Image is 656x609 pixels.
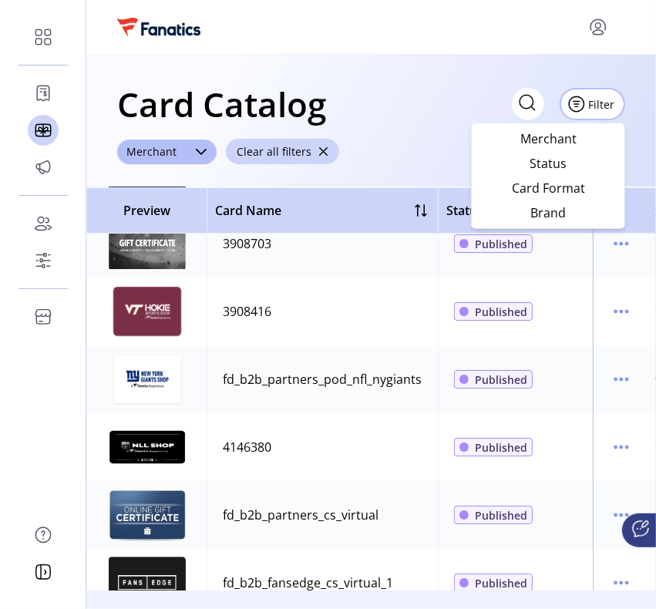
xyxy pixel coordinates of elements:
span: Published [475,236,527,252]
li: Status [475,151,621,176]
div: 3908703 [223,234,271,253]
span: Preview [95,201,199,220]
button: Clear all filters [226,139,339,164]
div: 3908416 [223,302,271,321]
span: Published [475,304,527,320]
input: Search [512,88,544,120]
img: preview [109,489,186,541]
div: fd_b2b_partners_cs_virtual [223,506,378,524]
button: menu [609,367,634,392]
span: Status [484,157,612,170]
button: menu [586,15,611,39]
img: preview [109,353,186,405]
button: menu [609,299,634,324]
img: preview [109,285,186,338]
button: menu [609,231,634,256]
span: Merchant [484,133,612,145]
span: Card Format [484,182,612,194]
img: preview [109,421,186,473]
li: Card Format [475,176,621,200]
button: menu [609,570,634,595]
span: Brand [484,207,612,219]
div: 4146380 [223,438,271,456]
li: Merchant [475,126,621,151]
div: Merchant [117,140,186,164]
div: fd_b2b_fansedge_cs_virtual_1 [223,574,393,592]
h1: Card Catalog [117,77,326,131]
span: Published [475,575,527,591]
button: Filter Button [560,88,625,120]
li: Brand [475,200,621,225]
img: logo [117,18,200,35]
span: Published [475,372,527,388]
span: Published [475,439,527,456]
span: Published [475,507,527,523]
div: fd_b2b_partners_pod_nfl_nygiants [223,370,422,389]
button: menu [609,435,634,459]
img: preview [109,217,186,270]
img: preview [109,557,186,609]
button: menu [609,503,634,527]
div: Status [446,198,508,223]
span: Clear all filters [237,143,311,160]
span: Card Name [215,201,281,220]
span: Filter [589,96,615,113]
